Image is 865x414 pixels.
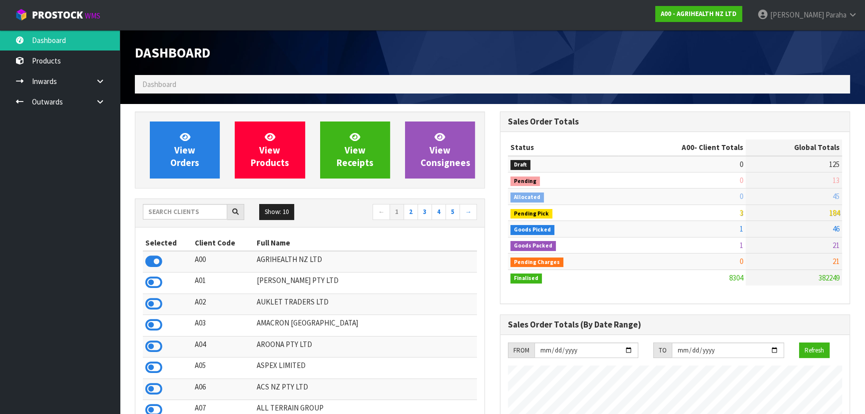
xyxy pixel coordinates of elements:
[254,272,477,293] td: [PERSON_NAME] PTY LTD
[799,342,830,358] button: Refresh
[833,256,840,266] span: 21
[135,44,210,61] span: Dashboard
[192,293,254,314] td: A02
[235,121,305,178] a: ViewProducts
[192,378,254,399] td: A06
[32,8,83,21] span: ProStock
[85,11,100,20] small: WMS
[251,131,289,168] span: View Products
[318,204,477,221] nav: Page navigation
[826,10,847,19] span: Paraha
[508,320,842,329] h3: Sales Order Totals (By Date Range)
[143,235,192,251] th: Selected
[740,159,743,169] span: 0
[833,175,840,185] span: 13
[833,240,840,250] span: 21
[740,224,743,233] span: 1
[510,273,542,283] span: Finalised
[740,191,743,201] span: 0
[192,336,254,357] td: A04
[510,209,552,219] span: Pending Pick
[320,121,390,178] a: ViewReceipts
[254,378,477,399] td: ACS NZ PTY LTD
[15,8,27,21] img: cube-alt.png
[254,251,477,272] td: AGRIHEALTH NZ LTD
[829,159,840,169] span: 125
[510,225,554,235] span: Goods Picked
[254,315,477,336] td: AMACRON [GEOGRAPHIC_DATA]
[170,131,199,168] span: View Orders
[510,176,540,186] span: Pending
[618,139,746,155] th: - Client Totals
[729,273,743,282] span: 8304
[418,204,432,220] a: 3
[508,139,618,155] th: Status
[405,121,475,178] a: ViewConsignees
[746,139,842,155] th: Global Totals
[373,204,390,220] a: ←
[740,175,743,185] span: 0
[653,342,672,358] div: TO
[819,273,840,282] span: 382249
[143,204,227,219] input: Search clients
[740,256,743,266] span: 0
[254,235,477,251] th: Full Name
[508,342,534,358] div: FROM
[254,357,477,378] td: ASPEX LIMITED
[770,10,824,19] span: [PERSON_NAME]
[142,79,176,89] span: Dashboard
[510,257,563,267] span: Pending Charges
[192,251,254,272] td: A00
[192,357,254,378] td: A05
[404,204,418,220] a: 2
[254,336,477,357] td: AROONA PTY LTD
[833,191,840,201] span: 45
[833,224,840,233] span: 46
[192,272,254,293] td: A01
[655,6,742,22] a: A00 - AGRIHEALTH NZ LTD
[510,160,530,170] span: Draft
[432,204,446,220] a: 4
[510,241,556,251] span: Goods Packed
[390,204,404,220] a: 1
[740,240,743,250] span: 1
[829,208,840,217] span: 184
[192,235,254,251] th: Client Code
[259,204,294,220] button: Show: 10
[661,9,737,18] strong: A00 - AGRIHEALTH NZ LTD
[459,204,477,220] a: →
[150,121,220,178] a: ViewOrders
[421,131,470,168] span: View Consignees
[254,293,477,314] td: AUKLET TRADERS LTD
[510,192,544,202] span: Allocated
[682,142,694,152] span: A00
[337,131,374,168] span: View Receipts
[740,208,743,217] span: 3
[445,204,460,220] a: 5
[192,315,254,336] td: A03
[508,117,842,126] h3: Sales Order Totals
